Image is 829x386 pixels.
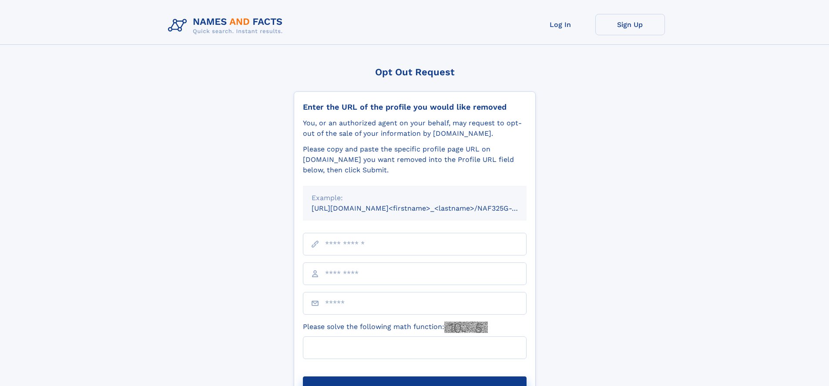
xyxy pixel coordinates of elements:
[303,144,527,175] div: Please copy and paste the specific profile page URL on [DOMAIN_NAME] you want removed into the Pr...
[294,67,536,77] div: Opt Out Request
[164,14,290,37] img: Logo Names and Facts
[303,118,527,139] div: You, or an authorized agent on your behalf, may request to opt-out of the sale of your informatio...
[303,102,527,112] div: Enter the URL of the profile you would like removed
[595,14,665,35] a: Sign Up
[303,322,488,333] label: Please solve the following math function:
[526,14,595,35] a: Log In
[312,204,543,212] small: [URL][DOMAIN_NAME]<firstname>_<lastname>/NAF325G-xxxxxxxx
[312,193,518,203] div: Example:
